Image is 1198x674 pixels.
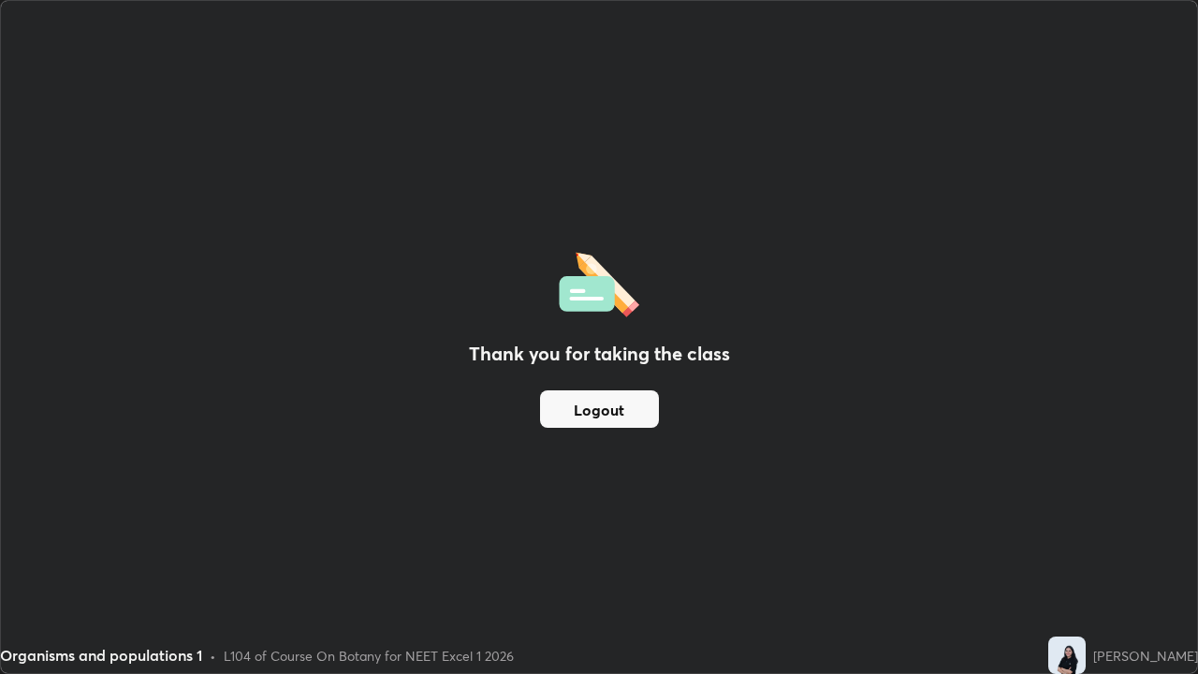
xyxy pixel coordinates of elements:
[1093,646,1198,666] div: [PERSON_NAME]
[210,646,216,666] div: •
[224,646,514,666] div: L104 of Course On Botany for NEET Excel 1 2026
[540,390,659,428] button: Logout
[469,340,730,368] h2: Thank you for taking the class
[1048,637,1086,674] img: 682439d8e90a44c985a6d4fe2be3bbc8.jpg
[559,246,639,317] img: offlineFeedback.1438e8b3.svg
